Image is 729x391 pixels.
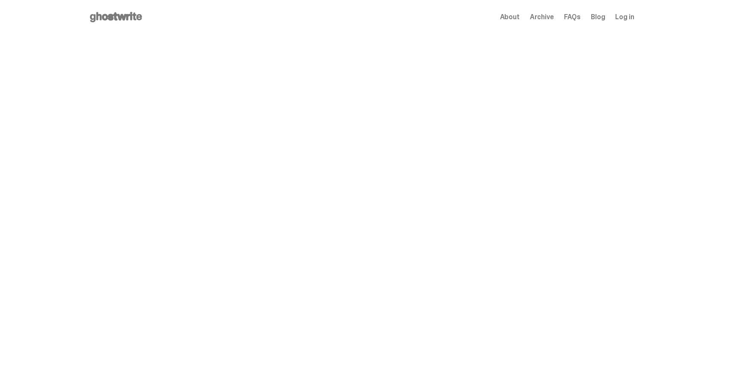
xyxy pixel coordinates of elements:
[500,14,520,20] a: About
[615,14,634,20] a: Log in
[530,14,554,20] a: Archive
[564,14,581,20] a: FAQs
[591,14,605,20] a: Blog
